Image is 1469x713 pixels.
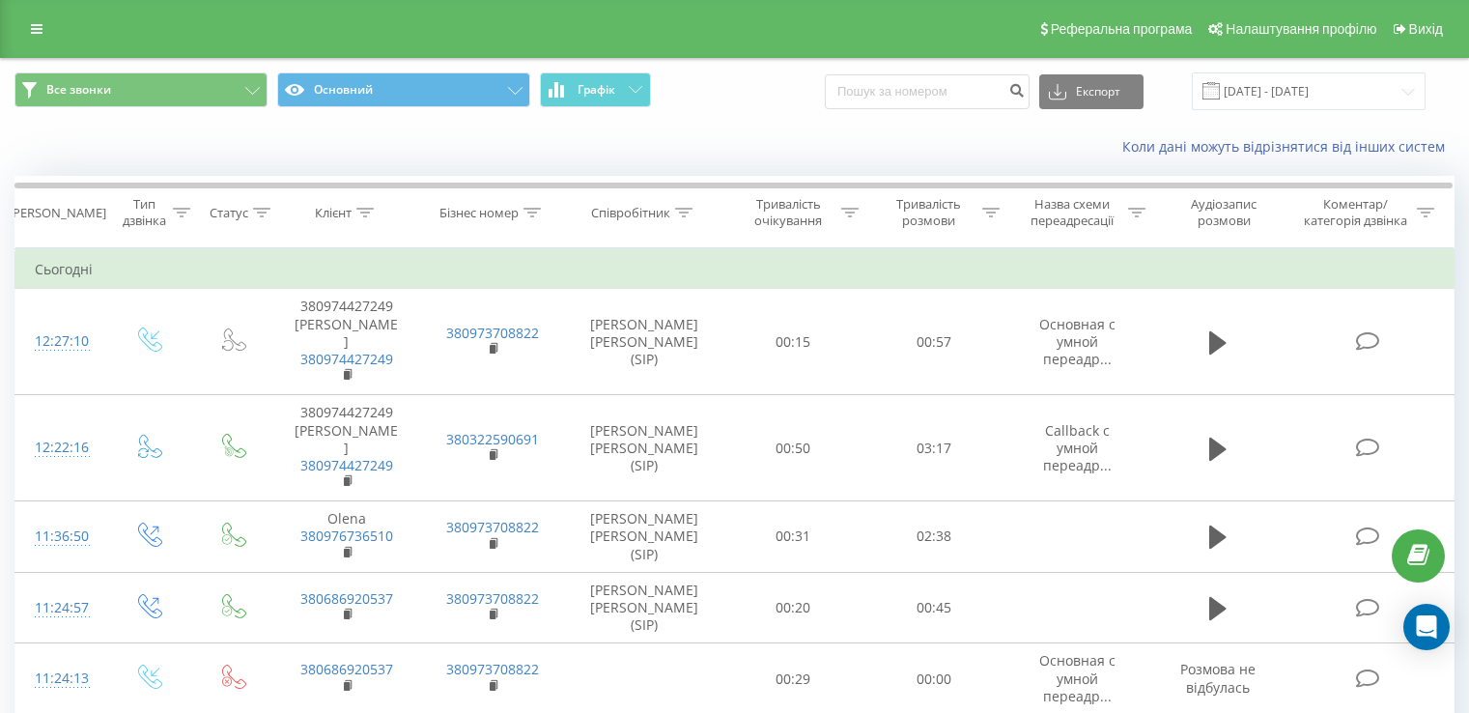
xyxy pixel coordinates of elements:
a: 380973708822 [446,589,539,608]
td: [PERSON_NAME] [PERSON_NAME] (SIP) [566,572,723,643]
a: 380322590691 [446,430,539,448]
a: 380973708822 [446,518,539,536]
div: 11:24:57 [35,589,86,627]
button: Графік [540,72,651,107]
span: Реферальна програма [1051,21,1193,37]
td: 00:31 [723,501,863,573]
div: Тривалість очікування [741,196,837,229]
a: 380974427249 [300,350,393,368]
td: 00:45 [863,572,1003,643]
td: 00:20 [723,572,863,643]
a: 380686920537 [300,660,393,678]
span: Налаштування профілю [1226,21,1376,37]
span: Основная с умной переадр... [1039,651,1116,704]
a: 380976736510 [300,527,393,545]
td: 03:17 [863,395,1003,501]
div: Назва схеми переадресації [1022,196,1123,229]
button: Експорт [1039,74,1144,109]
div: Тривалість розмови [881,196,977,229]
td: [PERSON_NAME] [PERSON_NAME] (SIP) [566,395,723,501]
span: Все звонки [46,82,111,98]
div: 11:24:13 [35,660,86,698]
div: [PERSON_NAME] [9,205,106,221]
span: Графік [578,83,615,97]
div: 11:36:50 [35,518,86,556]
button: Основний [277,72,530,107]
td: 380974427249 [PERSON_NAME] [273,395,419,501]
td: 00:50 [723,395,863,501]
div: Клієнт [315,205,352,221]
div: Open Intercom Messenger [1403,604,1450,650]
a: 380974427249 [300,456,393,474]
span: Розмова не відбулась [1180,660,1256,696]
a: 380686920537 [300,589,393,608]
td: 380974427249 [PERSON_NAME] [273,289,419,395]
div: 12:27:10 [35,323,86,360]
input: Пошук за номером [825,74,1030,109]
a: 380973708822 [446,324,539,342]
td: 02:38 [863,501,1003,573]
button: Все звонки [14,72,268,107]
div: Статус [210,205,248,221]
span: Callback с умной переадр... [1043,421,1112,474]
span: Вихід [1409,21,1443,37]
div: Коментар/категорія дзвінка [1299,196,1412,229]
td: 00:57 [863,289,1003,395]
div: Співробітник [591,205,670,221]
td: Сьогодні [15,250,1455,289]
div: Аудіозапис розмови [1168,196,1281,229]
div: Бізнес номер [439,205,519,221]
div: Тип дзвінка [122,196,167,229]
a: Коли дані можуть відрізнятися вiд інших систем [1122,137,1455,156]
span: Основная с умной переадр... [1039,315,1116,368]
td: Olena [273,501,419,573]
a: 380973708822 [446,660,539,678]
div: 12:22:16 [35,429,86,467]
td: [PERSON_NAME] [PERSON_NAME] (SIP) [566,289,723,395]
td: 00:15 [723,289,863,395]
td: [PERSON_NAME] [PERSON_NAME] (SIP) [566,501,723,573]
